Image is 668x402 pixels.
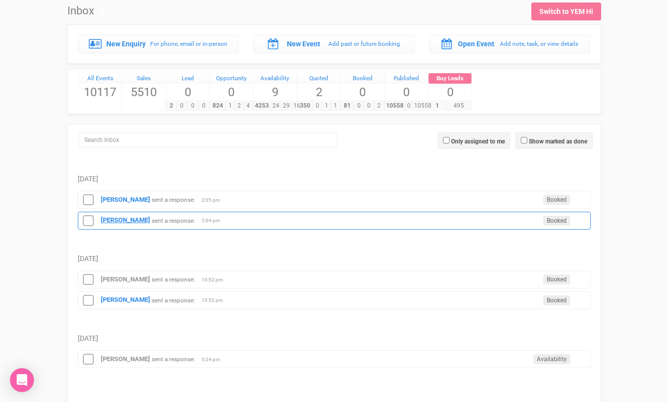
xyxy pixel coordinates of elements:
label: Open Event [458,39,494,49]
label: New Event [287,39,320,49]
small: sent a response: [152,196,195,203]
span: 2 [234,101,244,111]
span: Booked [543,216,570,226]
a: Lead [166,73,210,84]
a: Switch to YEM Hi [531,2,601,20]
a: Booked [341,73,384,84]
span: Booked [543,195,570,205]
a: Quoted [297,73,341,84]
a: Buy Leads [429,73,472,84]
small: sent a response: [152,296,195,303]
a: [PERSON_NAME] [101,216,150,224]
small: sent a response: [152,217,195,224]
span: 0 [405,101,413,111]
div: Switch to YEM Hi [539,6,593,16]
h5: [DATE] [78,175,591,183]
a: Sales [122,73,166,84]
label: Only assigned to me [451,137,505,146]
span: 81 [340,101,354,111]
span: 1 [428,101,446,111]
span: 0 [364,101,374,111]
h1: Inbox [67,5,106,17]
small: For phone, email or in-person [150,40,227,47]
label: Show marked as done [529,137,587,146]
small: sent a response: [152,356,195,363]
a: Availability [253,73,297,84]
a: [PERSON_NAME] [101,296,150,303]
span: 1 [225,101,235,111]
span: 10558 [384,101,406,111]
input: Search Inbox [79,133,337,147]
a: Published [385,73,428,84]
span: 1 [322,101,331,111]
h5: [DATE] [78,255,591,263]
span: 0 [341,84,384,101]
span: 0 [176,101,188,111]
label: New Enquiry [106,39,146,49]
span: 4253 [253,101,271,111]
span: 16 [291,101,302,111]
a: All Events [79,73,122,84]
span: 0 [354,101,364,111]
span: 0 [385,84,428,101]
a: [PERSON_NAME] [101,275,150,283]
span: 5:24 pm [202,356,226,363]
span: 29 [281,101,292,111]
span: 2:05 pm [202,197,226,204]
span: 10558 [412,101,434,111]
a: [PERSON_NAME] [101,355,150,363]
span: 824 [209,101,225,111]
small: sent a response: [152,276,195,283]
span: Booked [543,295,570,305]
a: Opportunity [210,73,253,84]
a: New Event Add past or future booking [253,35,415,53]
h5: [DATE] [78,335,591,342]
span: 350 [297,101,313,111]
small: Add note, task, or view details [500,40,578,47]
span: Booked [543,274,570,284]
span: Availability [533,354,570,364]
span: 4 [243,101,253,111]
span: 495 [446,101,471,111]
a: [PERSON_NAME] [101,196,150,203]
a: Open Event Add note, task, or view details [430,35,591,53]
a: New Enquiry For phone, email or in-person [78,35,239,53]
span: 0 [187,101,199,111]
small: Add past or future booking [328,40,400,47]
span: 0 [210,84,253,101]
span: 0 [198,101,210,111]
span: 2 [374,101,384,111]
span: 0 [313,101,322,111]
span: 10117 [79,84,122,101]
span: 2 [297,84,341,101]
span: 0 [429,84,472,101]
span: 1 [331,101,340,111]
span: 5510 [122,84,166,101]
span: 2 [166,101,177,111]
span: 24 [270,101,281,111]
span: 10:52 pm [202,297,226,304]
div: Open Intercom Messenger [10,368,34,392]
span: 10:52 pm [202,276,226,283]
span: 9 [253,84,297,101]
span: 2:04 pm [202,217,226,224]
span: 0 [166,84,210,101]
